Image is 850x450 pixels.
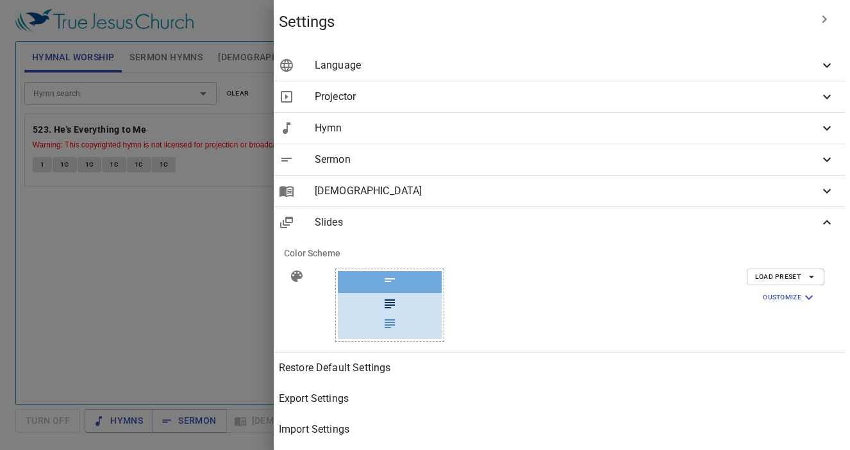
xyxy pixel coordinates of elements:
[279,422,835,437] span: Import Settings
[315,183,819,199] span: [DEMOGRAPHIC_DATA]
[269,383,845,414] div: Export Settings
[269,81,845,112] div: Projector
[279,12,809,32] span: Settings
[269,176,845,206] div: [DEMOGRAPHIC_DATA]
[315,152,819,167] span: Sermon
[315,89,819,104] span: Projector
[212,66,233,81] li: 523
[269,50,845,81] div: Language
[315,58,819,73] span: Language
[315,121,819,136] span: Hymn
[207,54,237,63] p: Hymns 詩
[279,391,835,406] span: Export Settings
[747,269,824,285] button: Load Preset
[269,144,845,175] div: Sermon
[269,414,845,445] div: Import Settings
[755,271,816,283] span: Load Preset
[269,353,845,383] div: Restore Default Settings
[279,360,835,376] span: Restore Default Settings
[763,290,817,305] span: Customize
[274,238,840,269] li: Color Scheme
[269,207,845,238] div: Slides
[315,215,819,230] span: Slides
[755,288,824,307] button: Customize
[269,113,845,144] div: Hymn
